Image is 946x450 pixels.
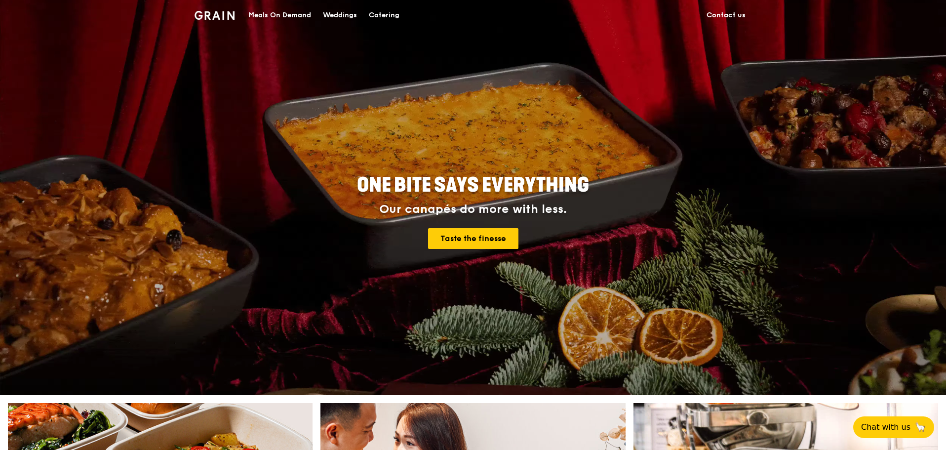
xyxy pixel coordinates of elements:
[369,0,399,30] div: Catering
[295,203,651,216] div: Our canapés do more with less.
[317,0,363,30] a: Weddings
[853,416,934,438] button: Chat with us🦙
[363,0,405,30] a: Catering
[195,11,235,20] img: Grain
[428,228,518,249] a: Taste the finesse
[914,421,926,433] span: 🦙
[357,173,589,197] span: ONE BITE SAYS EVERYTHING
[701,0,751,30] a: Contact us
[248,0,311,30] div: Meals On Demand
[861,421,910,433] span: Chat with us
[323,0,357,30] div: Weddings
